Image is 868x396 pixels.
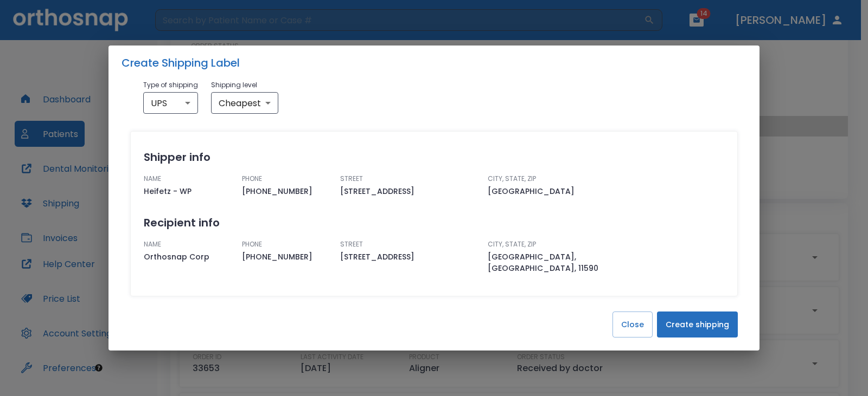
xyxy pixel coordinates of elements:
span: Orthosnap Corp [144,251,233,263]
p: PHONE [242,239,331,249]
span: [PHONE_NUMBER] [242,251,331,263]
p: Type of shipping [143,80,198,90]
p: NAME [144,239,233,249]
span: [GEOGRAPHIC_DATA], [GEOGRAPHIC_DATA], 11590 [488,251,627,274]
p: STREET [340,239,479,249]
p: NAME [144,174,233,184]
p: CITY, STATE, ZIP [488,174,627,184]
h2: Recipient info [144,215,724,231]
div: Cheapest [211,92,278,114]
p: STREET [340,174,479,184]
span: [GEOGRAPHIC_DATA] [488,186,627,197]
p: PHONE [242,174,331,184]
button: Create shipping [657,311,738,337]
h2: Create Shipping Label [108,46,759,80]
p: CITY, STATE, ZIP [488,239,627,249]
p: Shipping level [211,80,278,90]
span: [STREET_ADDRESS] [340,251,479,263]
span: Heifetz - WP [144,186,233,197]
div: UPS [143,92,198,114]
span: [STREET_ADDRESS] [340,186,479,197]
button: Close [612,311,653,337]
h2: Shipper info [144,149,724,165]
span: [PHONE_NUMBER] [242,186,331,197]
